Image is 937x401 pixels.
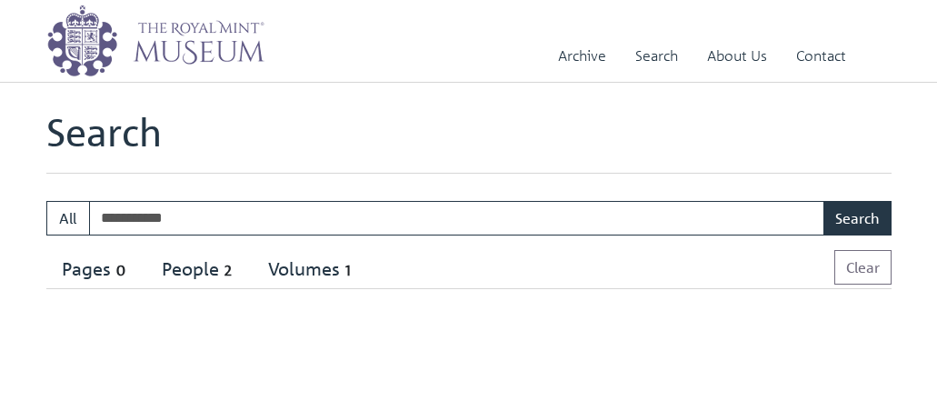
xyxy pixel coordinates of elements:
[111,260,131,281] span: 0
[268,258,356,281] div: Volumes
[558,30,606,82] a: Archive
[46,109,892,173] h1: Search
[46,5,264,77] img: logo_wide.png
[340,260,356,281] span: 1
[796,30,846,82] a: Contact
[635,30,678,82] a: Search
[707,30,767,82] a: About Us
[62,258,131,281] div: Pages
[219,260,237,281] span: 2
[89,201,825,236] input: Enter one or more search terms...
[823,201,892,236] button: Search
[46,201,90,236] button: All
[834,250,892,285] button: Clear
[162,258,237,281] div: People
